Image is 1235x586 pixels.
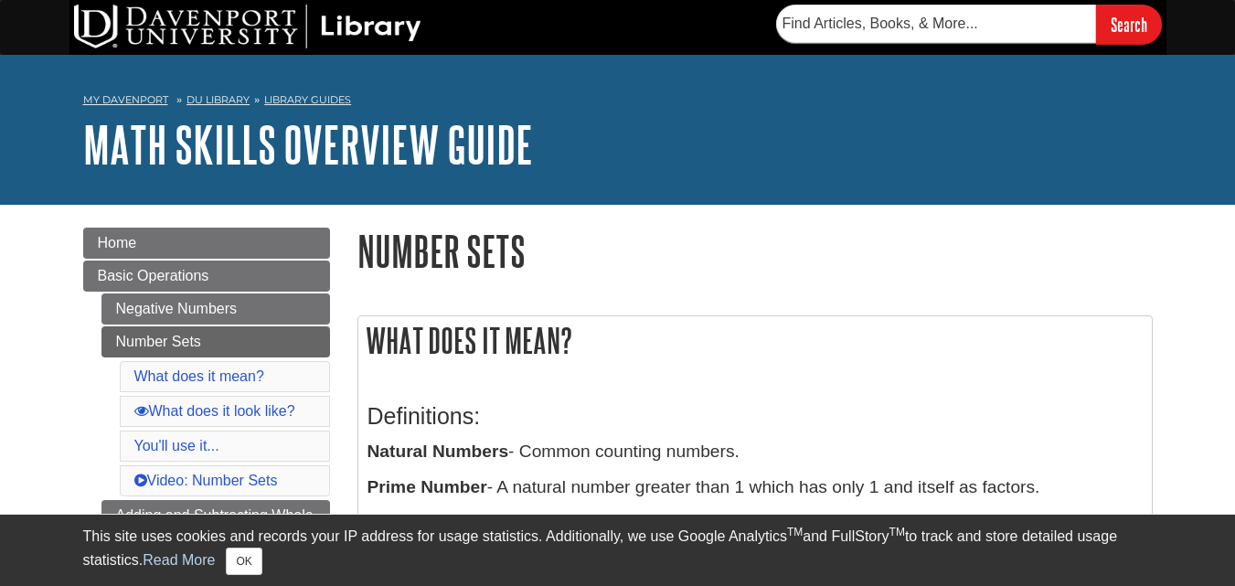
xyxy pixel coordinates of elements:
[367,477,487,496] b: Prime Number
[357,228,1153,274] h1: Number Sets
[367,474,1143,501] p: - A natural number greater than 1 which has only 1 and itself as factors.
[83,88,1153,117] nav: breadcrumb
[889,526,905,538] sup: TM
[367,439,1143,465] p: - Common counting numbers.
[134,438,219,453] a: You'll use it...
[98,268,209,283] span: Basic Operations
[367,403,1143,430] h3: Definitions:
[367,510,1143,537] p: - A natural number greater than 1 which has more factors than 1 and itself.
[776,5,1096,43] input: Find Articles, Books, & More...
[98,235,137,250] span: Home
[101,500,330,553] a: Adding and Subtracting Whole Numbers
[358,316,1152,365] h2: What does it mean?
[134,473,278,488] a: Video: Number Sets
[134,403,295,419] a: What does it look like?
[226,548,261,575] button: Close
[74,5,421,48] img: DU Library
[83,526,1153,575] div: This site uses cookies and records your IP address for usage statistics. Additionally, we use Goo...
[367,513,529,532] b: Composite Number
[776,5,1162,44] form: Searches DU Library's articles, books, and more
[101,293,330,325] a: Negative Numbers
[83,228,330,259] a: Home
[83,116,533,173] a: Math Skills Overview Guide
[83,261,330,292] a: Basic Operations
[264,93,351,106] a: Library Guides
[787,526,803,538] sup: TM
[1096,5,1162,44] input: Search
[367,442,509,461] b: Natural Numbers
[134,368,264,384] a: What does it mean?
[101,326,330,357] a: Number Sets
[186,93,250,106] a: DU Library
[143,552,215,568] a: Read More
[83,92,168,108] a: My Davenport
